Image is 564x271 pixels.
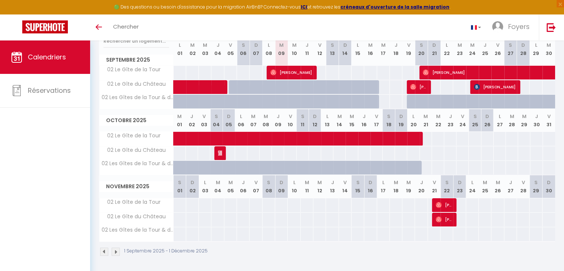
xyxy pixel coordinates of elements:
abbr: D [254,42,258,49]
th: 01 [174,33,186,66]
th: 16 [364,175,377,198]
abbr: D [458,179,462,186]
th: 27 [504,33,517,66]
th: 25 [479,33,491,66]
abbr: J [395,42,398,49]
span: 02 Les Gîtes de la Tour & du Château [100,227,175,233]
th: 10 [288,33,300,66]
p: 1 Septembre 2025 - 1 Décembre 2025 [124,248,208,255]
a: créneaux d'ouverture de la salle migration [340,4,449,10]
th: 27 [504,175,517,198]
span: Novembre 2025 [99,181,173,192]
a: Chercher [108,14,144,40]
th: 19 [402,175,415,198]
abbr: M [547,42,551,49]
abbr: J [277,113,280,120]
abbr: D [547,179,551,186]
th: 20 [415,175,428,198]
th: 15 [346,109,358,132]
th: 18 [390,33,402,66]
th: 23 [453,33,466,66]
th: 25 [479,175,491,198]
abbr: S [301,113,304,120]
th: 24 [466,175,479,198]
th: 23 [444,109,456,132]
strong: ICI [301,4,307,10]
abbr: L [326,113,329,120]
abbr: L [204,179,206,186]
th: 08 [263,175,275,198]
abbr: L [293,179,295,186]
th: 12 [313,175,326,198]
img: logout [547,23,556,32]
th: 28 [506,109,518,132]
th: 17 [377,33,390,66]
span: 02 Le Gîte du Château [100,146,168,154]
abbr: J [242,179,245,186]
th: 08 [263,33,275,66]
th: 24 [466,33,479,66]
th: 29 [518,109,530,132]
abbr: S [445,179,449,186]
span: Sans Ménage [218,146,222,160]
abbr: M [305,179,309,186]
th: 02 [186,109,198,132]
abbr: D [485,113,489,120]
span: Chercher [113,23,139,30]
abbr: M [292,42,296,49]
abbr: J [484,42,487,49]
th: 02 [186,175,199,198]
abbr: L [498,113,501,120]
abbr: V [254,179,258,186]
abbr: D [399,113,403,120]
abbr: M [495,179,500,186]
abbr: M [317,179,322,186]
abbr: J [449,113,452,120]
th: 12 [309,109,321,132]
span: [PERSON_NAME] [436,198,452,212]
th: 21 [428,175,441,198]
th: 20 [407,109,419,132]
th: 23 [453,175,466,198]
abbr: V [288,113,292,120]
th: 12 [313,33,326,66]
abbr: M [423,113,428,120]
th: 16 [364,33,377,66]
abbr: S [387,113,390,120]
abbr: M [203,42,207,49]
abbr: M [251,113,255,120]
span: [PERSON_NAME] [436,212,452,226]
abbr: L [535,42,537,49]
th: 03 [199,33,211,66]
abbr: D [432,42,436,49]
abbr: S [331,42,334,49]
th: 18 [390,175,402,198]
th: 10 [284,109,296,132]
abbr: V [407,42,410,49]
abbr: M [510,113,514,120]
abbr: M [279,42,284,49]
span: 02 Les Gîtes de la Tour & du Château [100,161,175,166]
abbr: M [483,179,487,186]
img: ... [492,21,503,32]
abbr: M [368,42,373,49]
span: 02 Le Gîte de la Tour [100,198,162,206]
span: Septembre 2025 [99,55,173,65]
abbr: S [473,113,476,120]
th: 13 [321,109,333,132]
abbr: L [446,42,448,49]
th: 06 [237,175,250,198]
abbr: L [240,113,242,120]
th: 05 [224,33,237,66]
th: 14 [339,33,352,66]
th: 07 [247,109,260,132]
abbr: S [178,179,181,186]
th: 29 [530,175,542,198]
span: Réservations [28,86,71,95]
abbr: M [264,113,268,120]
abbr: L [471,179,474,186]
span: [PERSON_NAME] [474,80,516,94]
th: 01 [174,175,186,198]
abbr: V [202,113,206,120]
abbr: V [522,179,525,186]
